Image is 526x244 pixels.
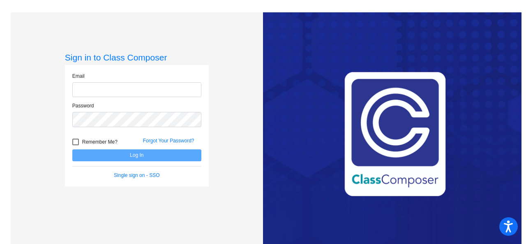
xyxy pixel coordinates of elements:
span: Remember Me? [82,137,118,147]
button: Log In [72,149,201,161]
label: Email [72,72,85,80]
a: Forgot Your Password? [143,138,194,144]
h3: Sign in to Class Composer [65,52,209,63]
a: Single sign on - SSO [114,172,159,178]
label: Password [72,102,94,109]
